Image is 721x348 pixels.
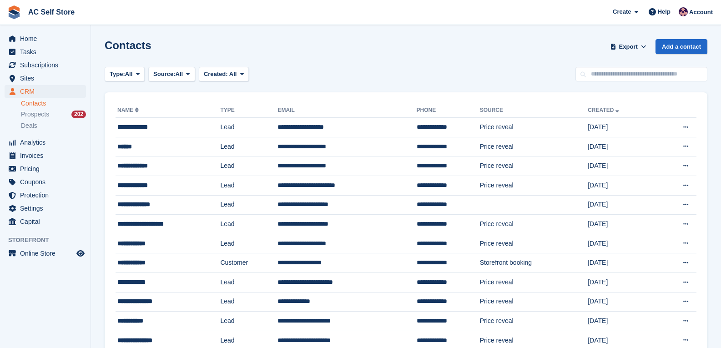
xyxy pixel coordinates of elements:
[588,118,657,137] td: [DATE]
[71,111,86,118] div: 202
[5,45,86,58] a: menu
[480,176,588,195] td: Price reveal
[148,67,195,82] button: Source: All
[689,8,713,17] span: Account
[220,312,277,331] td: Lead
[658,7,671,16] span: Help
[588,292,657,312] td: [DATE]
[8,236,91,245] span: Storefront
[105,39,151,51] h1: Contacts
[21,110,86,119] a: Prospects 202
[5,85,86,98] a: menu
[588,312,657,331] td: [DATE]
[20,59,75,71] span: Subscriptions
[105,67,145,82] button: Type: All
[220,253,277,273] td: Customer
[480,215,588,234] td: Price reveal
[20,202,75,215] span: Settings
[588,234,657,253] td: [DATE]
[588,215,657,234] td: [DATE]
[480,292,588,312] td: Price reveal
[220,137,277,156] td: Lead
[220,292,277,312] td: Lead
[5,215,86,228] a: menu
[220,195,277,215] td: Lead
[153,70,175,79] span: Source:
[5,149,86,162] a: menu
[25,5,78,20] a: AC Self Store
[75,248,86,259] a: Preview store
[608,39,648,54] button: Export
[220,176,277,195] td: Lead
[5,247,86,260] a: menu
[588,176,657,195] td: [DATE]
[619,42,638,51] span: Export
[588,272,657,292] td: [DATE]
[5,32,86,45] a: menu
[117,107,141,113] a: Name
[655,39,707,54] a: Add a contact
[20,247,75,260] span: Online Store
[480,103,588,118] th: Source
[20,176,75,188] span: Coupons
[480,253,588,273] td: Storefront booking
[277,103,416,118] th: Email
[229,71,237,77] span: All
[220,103,277,118] th: Type
[5,136,86,149] a: menu
[220,118,277,137] td: Lead
[7,5,21,19] img: stora-icon-8386f47178a22dfd0bd8f6a31ec36ba5ce8667c1dd55bd0f319d3a0aa187defe.svg
[480,234,588,253] td: Price reveal
[588,156,657,176] td: [DATE]
[679,7,688,16] img: Ted Cox
[588,253,657,273] td: [DATE]
[20,162,75,175] span: Pricing
[21,121,86,131] a: Deals
[5,189,86,202] a: menu
[220,156,277,176] td: Lead
[21,110,49,119] span: Prospects
[21,99,86,108] a: Contacts
[5,176,86,188] a: menu
[20,215,75,228] span: Capital
[199,67,249,82] button: Created: All
[588,137,657,156] td: [DATE]
[20,85,75,98] span: CRM
[20,189,75,202] span: Protection
[480,312,588,331] td: Price reveal
[480,118,588,137] td: Price reveal
[5,162,86,175] a: menu
[5,202,86,215] a: menu
[5,72,86,85] a: menu
[588,195,657,215] td: [DATE]
[110,70,125,79] span: Type:
[613,7,631,16] span: Create
[20,72,75,85] span: Sites
[20,149,75,162] span: Invoices
[5,59,86,71] a: menu
[204,71,228,77] span: Created:
[220,215,277,234] td: Lead
[21,121,37,130] span: Deals
[480,137,588,156] td: Price reveal
[20,136,75,149] span: Analytics
[480,272,588,292] td: Price reveal
[220,234,277,253] td: Lead
[125,70,133,79] span: All
[417,103,480,118] th: Phone
[20,32,75,45] span: Home
[588,107,621,113] a: Created
[20,45,75,58] span: Tasks
[480,156,588,176] td: Price reveal
[220,272,277,292] td: Lead
[176,70,183,79] span: All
